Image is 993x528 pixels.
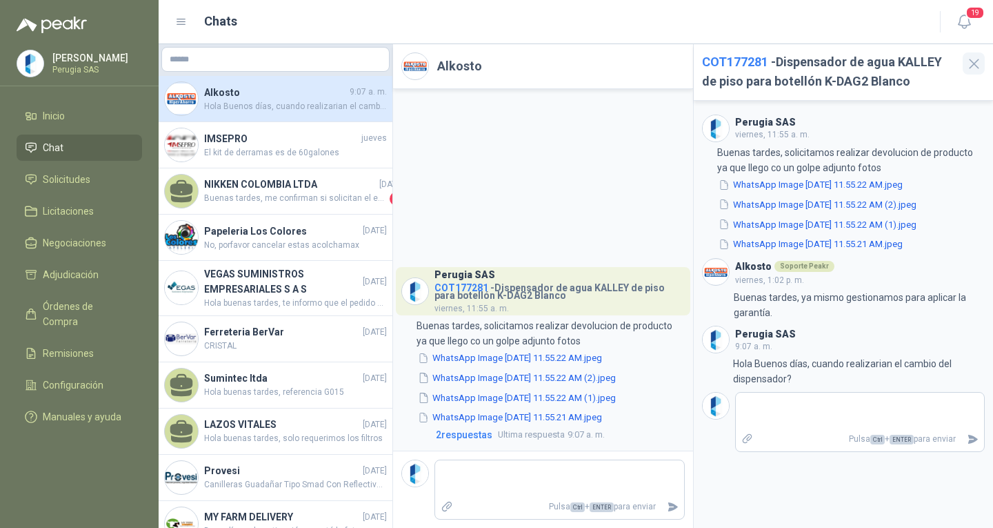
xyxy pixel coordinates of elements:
span: [DATE] [363,326,387,339]
span: Ctrl [570,502,585,512]
p: Perugia SAS [52,66,139,74]
p: Hola Buenos días, cuando realizarian el cambio del dispensador? [733,356,985,387]
img: Company Logo [165,221,198,254]
span: Ctrl [870,435,885,444]
span: jueves [361,132,387,145]
a: Company LogoVEGAS SUMINISTROS EMPRESARIALES S A S[DATE]Hola buenas tardes, te informo que el pedi... [159,261,392,316]
button: WhatsApp Image [DATE] 11.55.21 AM.jpeg [717,237,904,252]
span: Configuración [43,378,103,393]
img: Company Logo [703,115,729,141]
img: Company Logo [402,53,428,79]
span: CRISTAL [204,340,387,353]
span: Chat [43,140,63,155]
span: Hola buenas tardes, te informo que el pedido entregado el dia de hoy, lo entregaron doble las sig... [204,297,387,310]
a: Negociaciones [17,230,142,256]
p: Buenas tardes, ya mismo gestionamos para aplicar la garantía. [734,290,985,320]
a: Remisiones [17,340,142,366]
span: viernes, 11:55 a. m. [434,304,509,313]
a: Company LogoIMSEPROjuevesEl kit de derramas es de 60galones [159,122,392,168]
h2: - Dispensador de agua KALLEY de piso para botellón K-DAG2 Blanco [702,52,955,92]
span: COT177281 [702,55,768,69]
span: Ultima respuesta [498,428,565,442]
h1: Chats [204,12,237,31]
h3: Perugia SAS [434,271,495,279]
a: Company LogoPapeleria Los Colores[DATE]No, porfavor cancelar estas acolchamax [159,215,392,261]
img: Company Logo [165,322,198,355]
span: No, porfavor cancelar estas acolchamax [204,239,387,252]
h4: Ferreteria BerVar [204,324,360,340]
a: NIKKEN COLOMBIA LTDA[DATE]Buenas tardes, me confirman si solicitan el equipo completo o solo los ... [159,168,392,215]
p: Pulsa + para enviar [759,427,961,451]
a: Configuración [17,372,142,398]
button: WhatsApp Image [DATE] 11.55.22 AM (2).jpeg [717,197,918,212]
button: WhatsApp Image [DATE] 11.55.22 AM (1).jpeg [417,391,617,405]
img: Company Logo [703,259,729,285]
h2: Alkosto [437,57,482,76]
span: Inicio [43,108,65,124]
button: WhatsApp Image [DATE] 11.55.21 AM.jpeg [417,411,603,425]
h4: MY FARM DELIVERY [204,509,360,525]
button: WhatsApp Image [DATE] 11.55.22 AM.jpeg [417,351,603,366]
h4: Sumintec ltda [204,371,360,386]
a: Company LogoAlkosto9:07 a. m.Hola Buenos días, cuando realizarian el cambio del dispensador? [159,76,392,122]
span: ENTER [890,435,914,444]
span: Adjudicación [43,267,99,282]
img: Company Logo [165,271,198,304]
img: Company Logo [17,50,43,77]
span: Hola Buenos días, cuando realizarian el cambio del dispensador? [204,100,387,113]
span: [DATE] [363,224,387,237]
span: [DATE] [363,465,387,478]
h4: Provesi [204,463,360,478]
span: 9:07 a. m. [350,86,387,99]
span: El kit de derramas es de 60galones [204,146,387,159]
span: Hola buenas tardes, solo requerimos los filtros [204,432,387,445]
span: [DATE] [363,418,387,431]
span: Remisiones [43,346,94,361]
button: WhatsApp Image [DATE] 11.55.22 AM.jpeg [717,178,904,193]
span: 1 [390,192,403,206]
span: COT177281 [434,282,488,293]
img: Company Logo [165,82,198,115]
h3: Alkosto [735,263,772,271]
span: [DATE] [363,372,387,385]
div: Soporte Peakr [774,261,834,272]
button: WhatsApp Image [DATE] 11.55.22 AM (2).jpeg [417,371,617,385]
a: Chat [17,135,142,161]
span: 9:07 a. m. [498,428,605,442]
h4: IMSEPRO [204,131,359,146]
img: Company Logo [402,460,428,487]
h4: VEGAS SUMINISTROS EMPRESARIALES S A S [204,266,360,297]
p: [PERSON_NAME] [52,53,139,63]
span: 19 [965,6,985,19]
img: Company Logo [703,393,729,419]
h4: Alkosto [204,85,347,100]
img: Company Logo [165,461,198,494]
span: ENTER [590,502,614,512]
span: 2 respuesta s [436,427,492,442]
a: Company LogoProvesi[DATE]Canilleras Guadañar Tipo Smad Con Reflectivo Proteccion Pie Romano Work.... [159,455,392,501]
img: Company Logo [165,128,198,162]
span: [DATE] [379,178,403,191]
a: Sumintec ltda[DATE]Hola buenas tardes, referencia G015 [159,362,392,409]
span: viernes, 1:02 p. m. [735,275,804,285]
img: Company Logo [402,278,428,304]
a: 2respuestasUltima respuesta9:07 a. m. [433,427,685,442]
button: Enviar [961,427,984,451]
img: Logo peakr [17,17,87,33]
h4: NIKKEN COLOMBIA LTDA [204,177,377,192]
span: Licitaciones [43,204,94,219]
span: [DATE] [363,511,387,524]
button: Enviar [661,495,684,519]
h3: Perugia SAS [735,331,796,338]
span: Solicitudes [43,172,90,187]
a: Órdenes de Compra [17,293,142,335]
span: Hola buenas tardes, referencia G015 [204,386,387,399]
span: viernes, 11:55 a. m. [735,130,810,139]
img: Company Logo [703,326,729,353]
p: Buenas tardes, solicitamos realizar devolucion de producto ya que llego co un golpe adjunto fotos [717,145,985,175]
button: 19 [952,10,976,35]
h3: Perugia SAS [735,119,796,126]
a: Company LogoFerreteria BerVar[DATE]CRISTAL [159,316,392,362]
a: Licitaciones [17,198,142,224]
span: Órdenes de Compra [43,299,129,329]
